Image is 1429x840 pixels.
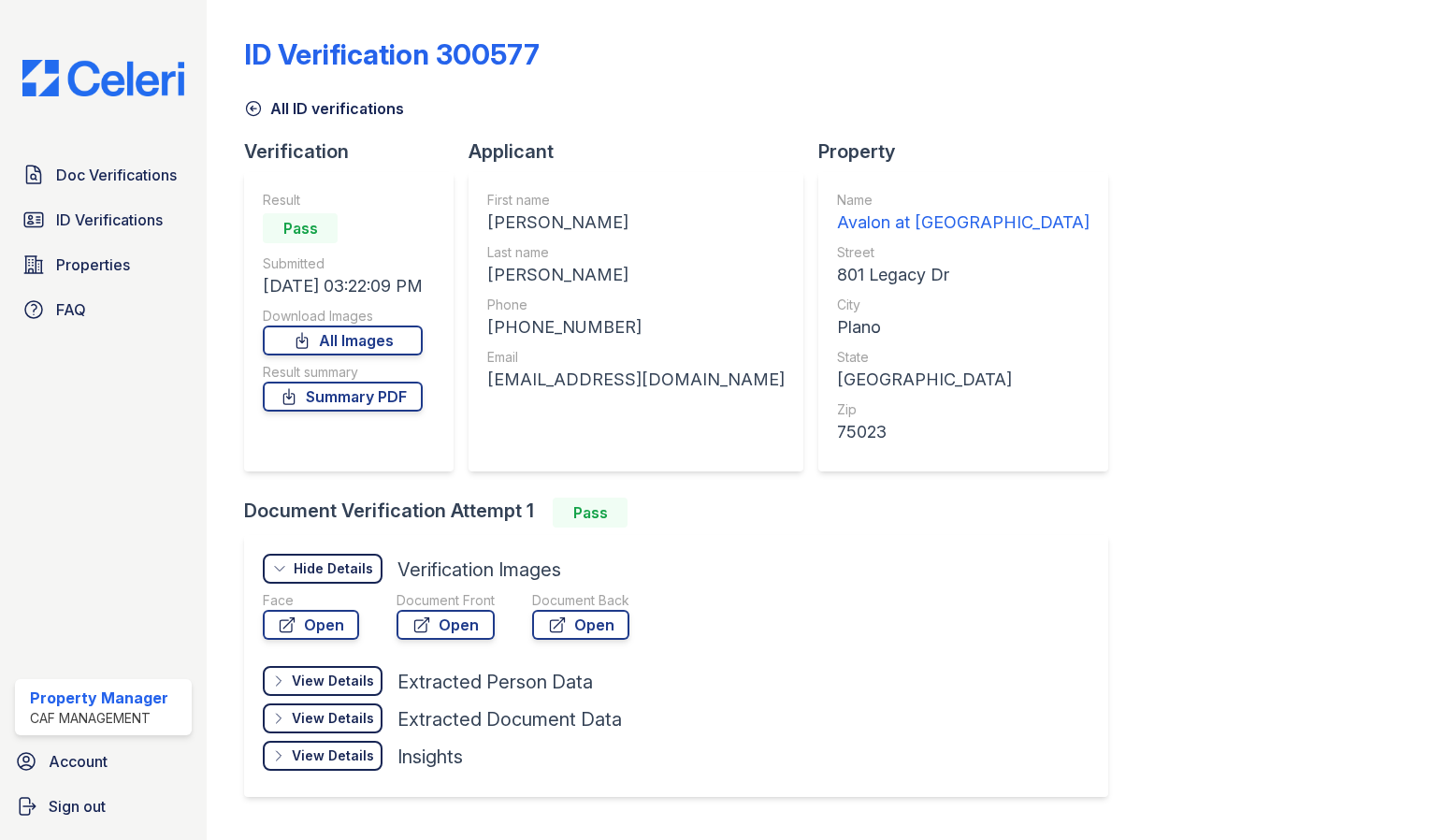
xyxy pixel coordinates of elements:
[263,273,423,299] div: [DATE] 03:22:09 PM
[263,213,338,243] div: Pass
[487,348,785,367] div: Email
[553,498,628,528] div: Pass
[837,296,1090,314] div: City
[7,60,199,96] img: CE_Logo_Blue-a8612792a0a2168367f1c8372b55b34899dd931a85d93a1a3d3e32e68fde9ad4.png
[469,138,818,165] div: Applicant
[292,746,374,765] div: View Details
[56,209,163,231] span: ID Verifications
[487,210,785,236] div: [PERSON_NAME]
[487,243,785,262] div: Last name
[263,610,359,640] a: Open
[837,348,1090,367] div: State
[837,243,1090,262] div: Street
[7,743,199,780] a: Account
[397,557,561,583] div: Verification Images
[837,419,1090,445] div: 75023
[263,591,359,610] div: Face
[56,298,86,321] span: FAQ
[397,669,593,695] div: Extracted Person Data
[30,687,168,709] div: Property Manager
[487,262,785,288] div: [PERSON_NAME]
[263,326,423,355] a: All Images
[818,138,1123,165] div: Property
[15,291,192,328] a: FAQ
[244,498,1123,528] div: Document Verification Attempt 1
[487,367,785,393] div: [EMAIL_ADDRESS][DOMAIN_NAME]
[292,709,374,728] div: View Details
[837,400,1090,419] div: Zip
[56,253,130,276] span: Properties
[397,706,622,732] div: Extracted Document Data
[7,788,199,825] a: Sign out
[263,363,423,382] div: Result summary
[837,210,1090,236] div: Avalon at [GEOGRAPHIC_DATA]
[487,191,785,210] div: First name
[397,591,495,610] div: Document Front
[30,709,168,728] div: CAF Management
[837,191,1090,236] a: Name Avalon at [GEOGRAPHIC_DATA]
[15,156,192,194] a: Doc Verifications
[49,795,106,818] span: Sign out
[263,254,423,273] div: Submitted
[15,246,192,283] a: Properties
[56,164,177,186] span: Doc Verifications
[15,201,192,239] a: ID Verifications
[487,296,785,314] div: Phone
[1350,765,1410,821] iframe: chat widget
[49,750,108,773] span: Account
[244,138,469,165] div: Verification
[263,382,423,412] a: Summary PDF
[244,97,404,120] a: All ID verifications
[837,314,1090,340] div: Plano
[263,191,423,210] div: Result
[837,262,1090,288] div: 801 Legacy Dr
[294,559,373,578] div: Hide Details
[292,672,374,690] div: View Details
[263,307,423,326] div: Download Images
[244,37,540,71] div: ID Verification 300577
[837,191,1090,210] div: Name
[532,591,629,610] div: Document Back
[837,367,1090,393] div: [GEOGRAPHIC_DATA]
[487,314,785,340] div: [PHONE_NUMBER]
[532,610,629,640] a: Open
[397,610,495,640] a: Open
[397,744,463,770] div: Insights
